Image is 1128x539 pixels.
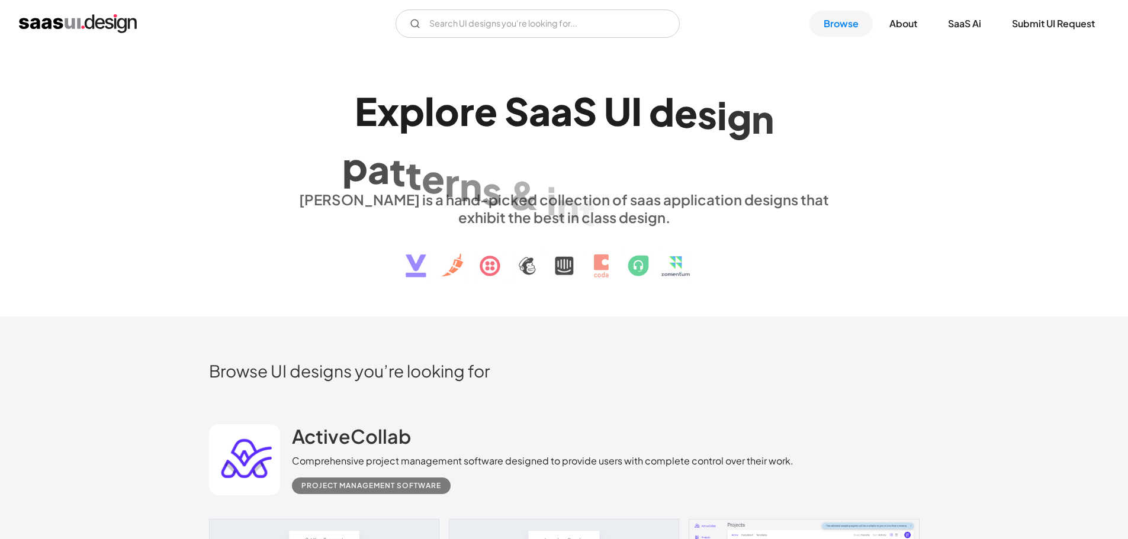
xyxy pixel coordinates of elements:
div: Comprehensive project management software designed to provide users with complete control over th... [292,454,793,468]
a: Browse [809,11,873,37]
div: g [727,93,751,139]
div: a [551,88,573,134]
a: Submit UI Request [998,11,1109,37]
div: i [547,177,557,223]
div: & [509,173,539,218]
div: E [355,88,377,134]
div: Project Management Software [301,479,441,493]
h1: Explore SaaS UI design patterns & interactions. [292,88,837,179]
div: s [482,168,502,214]
div: o [435,88,459,134]
div: x [377,88,399,134]
div: t [390,149,406,195]
div: [PERSON_NAME] is a hand-picked collection of saas application designs that exhibit the best in cl... [292,191,837,226]
div: r [445,159,459,205]
div: S [573,88,597,134]
div: e [474,88,497,134]
div: n [751,96,774,141]
a: About [875,11,931,37]
div: e [422,156,445,201]
div: t [579,188,595,234]
div: U [604,88,631,134]
div: t [406,152,422,198]
div: i [717,92,727,137]
div: n [459,163,482,209]
h2: ActiveCollab [292,424,411,448]
form: Email Form [396,9,680,38]
div: r [459,88,474,134]
div: s [698,91,717,136]
div: a [368,146,390,192]
div: d [649,89,674,134]
div: p [399,88,425,134]
a: home [19,14,137,33]
img: text, icon, saas logo [385,226,744,288]
div: I [631,88,642,134]
div: n [557,183,579,228]
h2: Browse UI designs you’re looking for [209,360,920,381]
div: a [529,88,551,134]
div: e [674,89,698,135]
a: SaaS Ai [934,11,995,37]
div: S [504,88,529,134]
input: Search UI designs you're looking for... [396,9,680,38]
div: l [425,88,435,134]
a: ActiveCollab [292,424,411,454]
div: p [342,143,368,189]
